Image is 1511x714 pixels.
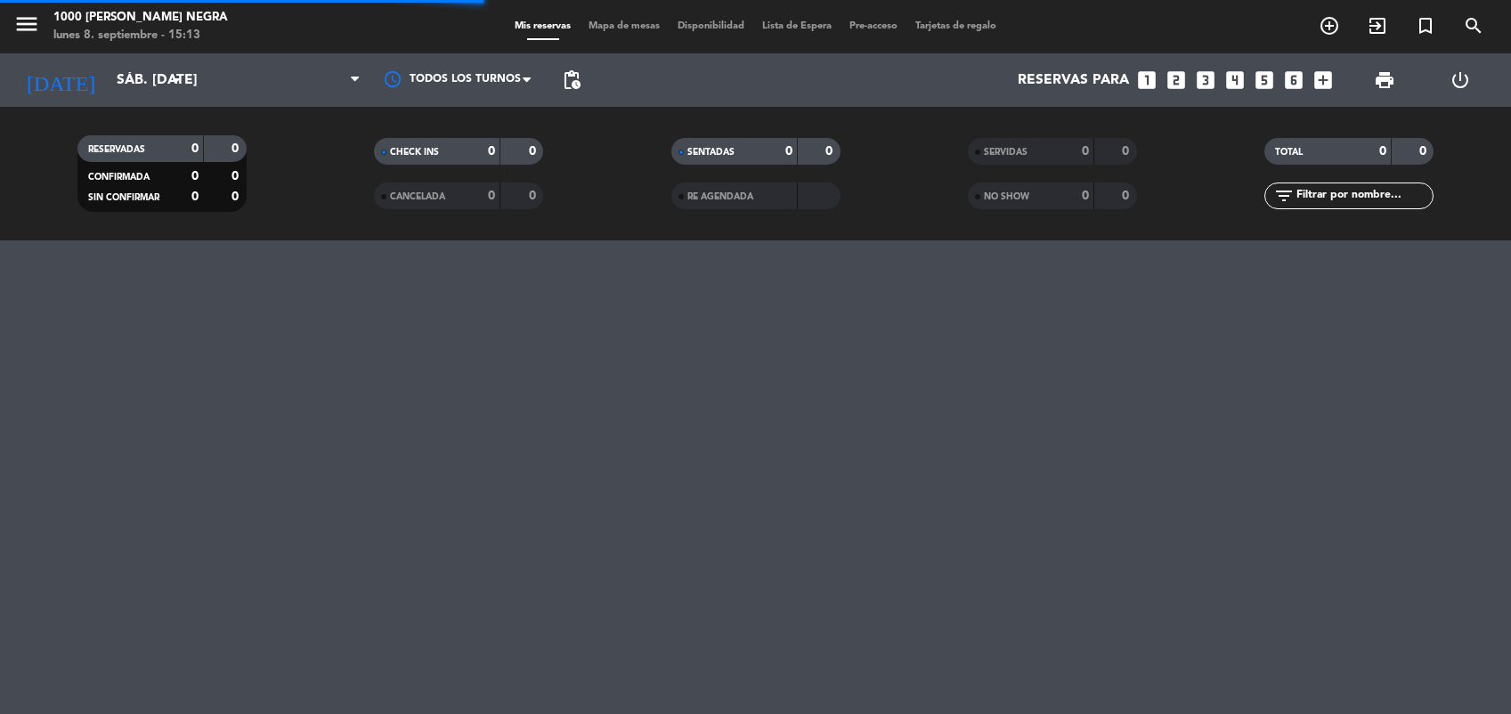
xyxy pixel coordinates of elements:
button: menu [13,11,40,44]
span: Mis reservas [506,21,580,31]
i: looks_4 [1223,69,1247,92]
i: add_circle_outline [1319,15,1340,37]
i: turned_in_not [1415,15,1436,37]
span: CANCELADA [390,192,445,201]
i: [DATE] [13,61,108,100]
i: looks_3 [1194,69,1217,92]
strong: 0 [488,145,495,158]
i: looks_6 [1282,69,1305,92]
strong: 0 [191,142,199,155]
strong: 0 [529,190,540,202]
i: filter_list [1273,185,1295,207]
span: RE AGENDADA [687,192,753,201]
strong: 0 [488,190,495,202]
i: menu [13,11,40,37]
span: NO SHOW [984,192,1029,201]
i: exit_to_app [1367,15,1388,37]
strong: 0 [1082,190,1089,202]
strong: 0 [232,170,242,183]
span: Lista de Espera [753,21,841,31]
strong: 0 [785,145,792,158]
i: power_settings_new [1450,69,1471,91]
span: Disponibilidad [669,21,753,31]
div: 1000 [PERSON_NAME] Negra [53,9,228,27]
span: Mapa de mesas [580,21,669,31]
i: search [1463,15,1484,37]
span: print [1374,69,1395,91]
i: looks_one [1135,69,1158,92]
span: TOTAL [1275,148,1303,157]
span: Pre-acceso [841,21,906,31]
strong: 0 [825,145,836,158]
span: SIN CONFIRMAR [88,193,159,202]
i: arrow_drop_down [166,69,187,91]
span: CHECK INS [390,148,439,157]
div: lunes 8. septiembre - 15:13 [53,27,228,45]
input: Filtrar por nombre... [1295,186,1433,206]
span: RESERVADAS [88,145,145,154]
span: SERVIDAS [984,148,1028,157]
strong: 0 [191,191,199,203]
strong: 0 [232,142,242,155]
strong: 0 [1122,145,1133,158]
strong: 0 [232,191,242,203]
span: Tarjetas de regalo [906,21,1005,31]
span: Reservas para [1018,72,1129,89]
strong: 0 [529,145,540,158]
span: pending_actions [561,69,582,91]
div: LOG OUT [1423,53,1498,107]
span: CONFIRMADA [88,173,150,182]
strong: 0 [1082,145,1089,158]
i: looks_two [1165,69,1188,92]
span: SENTADAS [687,148,735,157]
strong: 0 [1379,145,1386,158]
strong: 0 [1122,190,1133,202]
strong: 0 [1419,145,1430,158]
i: add_box [1312,69,1335,92]
strong: 0 [191,170,199,183]
i: looks_5 [1253,69,1276,92]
